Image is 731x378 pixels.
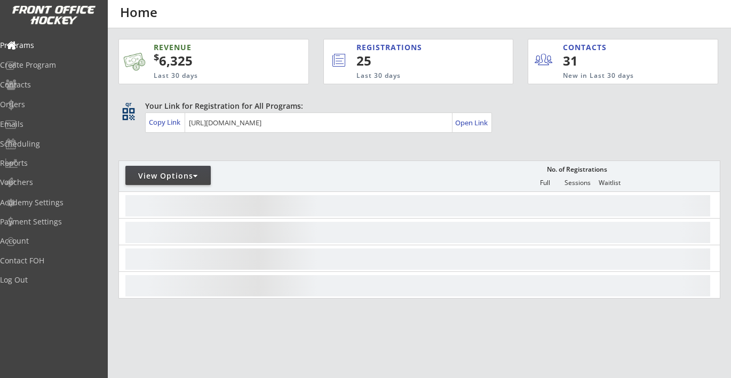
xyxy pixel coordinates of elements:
[154,51,159,63] sup: $
[544,166,610,173] div: No. of Registrations
[561,179,593,187] div: Sessions
[455,115,489,130] a: Open Link
[154,71,260,81] div: Last 30 days
[593,179,625,187] div: Waitlist
[356,42,467,53] div: REGISTRATIONS
[563,42,611,53] div: CONTACTS
[154,42,260,53] div: REVENUE
[563,52,629,70] div: 31
[154,52,275,70] div: 6,325
[356,71,470,81] div: Last 30 days
[125,171,211,181] div: View Options
[145,101,687,111] div: Your Link for Registration for All Programs:
[121,106,137,122] button: qr_code
[563,71,668,81] div: New in Last 30 days
[122,101,134,108] div: qr
[356,52,478,70] div: 25
[529,179,561,187] div: Full
[455,118,489,127] div: Open Link
[149,117,182,127] div: Copy Link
